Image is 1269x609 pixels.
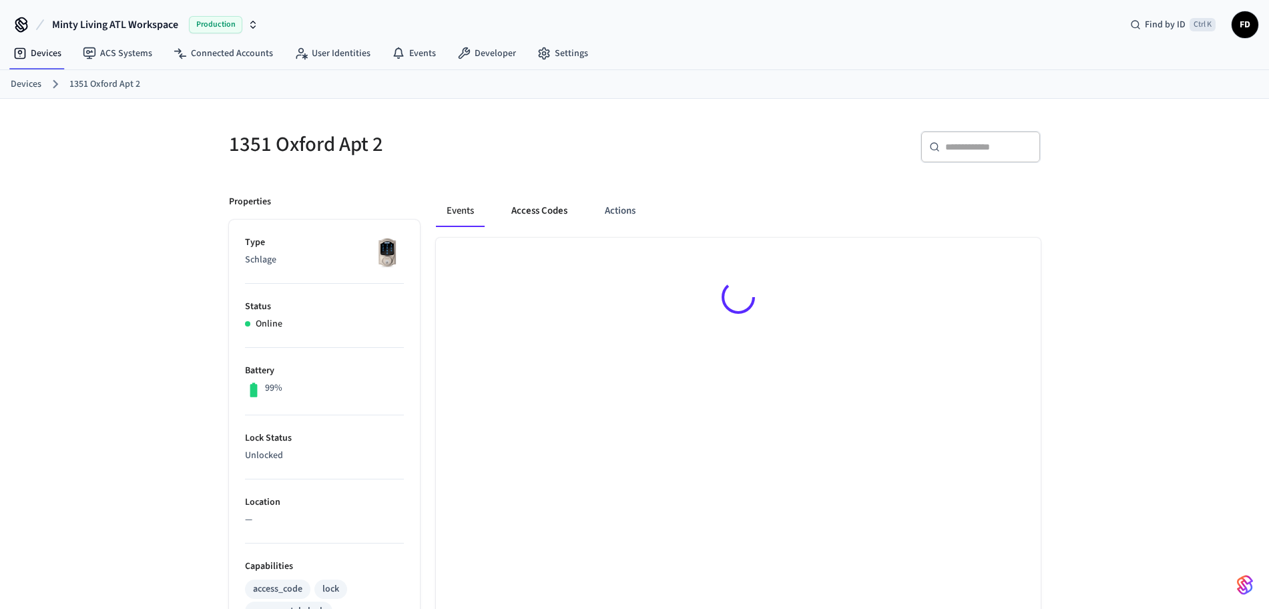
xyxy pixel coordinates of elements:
a: Connected Accounts [163,41,284,65]
p: Online [256,317,282,331]
a: Events [381,41,447,65]
a: Devices [11,77,41,91]
button: FD [1232,11,1258,38]
img: SeamLogoGradient.69752ec5.svg [1237,574,1253,596]
p: Type [245,236,404,250]
span: Production [189,16,242,33]
p: Unlocked [245,449,404,463]
div: lock [322,582,339,596]
button: Events [436,195,485,227]
div: Find by IDCtrl K [1119,13,1226,37]
div: ant example [436,195,1041,227]
a: ACS Systems [72,41,163,65]
span: Minty Living ATL Workspace [52,17,178,33]
p: Battery [245,364,404,378]
button: Access Codes [501,195,578,227]
a: Settings [527,41,599,65]
p: 99% [265,381,282,395]
a: Devices [3,41,72,65]
p: Schlage [245,253,404,267]
p: — [245,513,404,527]
a: Developer [447,41,527,65]
p: Location [245,495,404,510]
div: access_code [253,582,302,596]
a: User Identities [284,41,381,65]
p: Lock Status [245,431,404,445]
p: Status [245,300,404,314]
img: Schlage Sense Smart Deadbolt with Camelot Trim, Front [370,236,404,269]
span: Ctrl K [1190,18,1216,31]
h5: 1351 Oxford Apt 2 [229,131,627,158]
button: Actions [594,195,646,227]
span: Find by ID [1145,18,1186,31]
p: Properties [229,195,271,209]
span: FD [1233,13,1257,37]
p: Capabilities [245,560,404,574]
a: 1351 Oxford Apt 2 [69,77,140,91]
